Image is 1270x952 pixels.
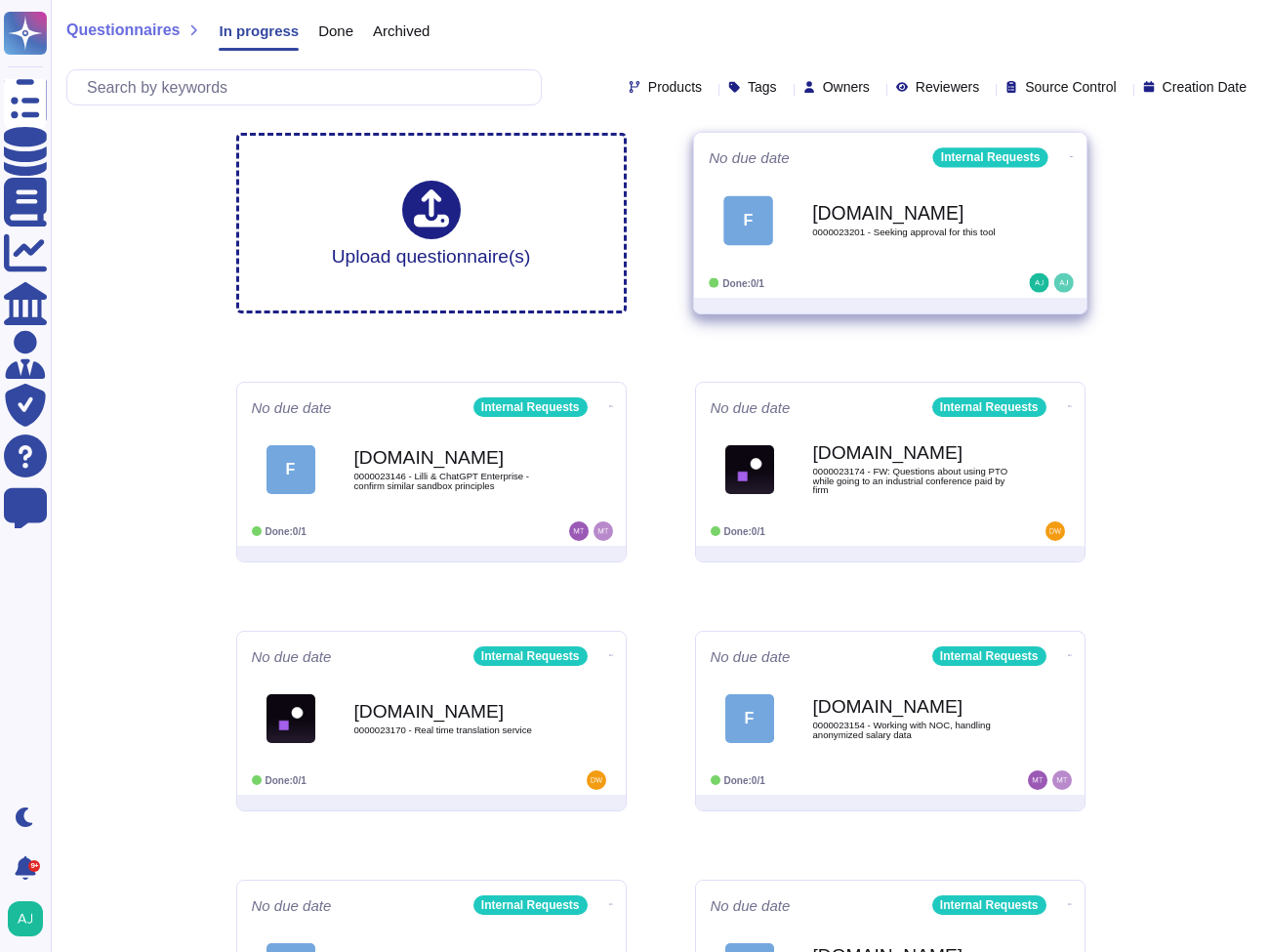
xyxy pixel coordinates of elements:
span: Archived [373,23,430,38]
span: Done: 0/1 [722,277,764,288]
span: No due date [709,150,790,165]
b: [DOMAIN_NAME] [354,702,550,721]
img: Logo [266,694,315,743]
span: Tags [748,80,777,94]
input: Search by keywords [77,70,541,104]
img: user [1052,770,1072,790]
span: No due date [252,898,332,913]
span: Done: 0/1 [724,775,765,786]
button: user [4,897,57,940]
span: 0000023146 - Lilli & ChatGPT Enterprise - confirm similar sandbox principles [354,472,550,490]
img: user [1045,521,1065,541]
span: 0000023201 - Seeking approval for this tool [812,228,1009,237]
b: [DOMAIN_NAME] [354,448,550,467]
img: user [587,770,606,790]
div: Internal Requests [473,646,588,666]
b: [DOMAIN_NAME] [813,697,1008,716]
div: Internal Requests [932,147,1047,167]
div: Internal Requests [473,397,588,417]
span: Questionnaires [66,22,180,38]
img: user [1029,273,1048,293]
span: Done: 0/1 [266,526,307,537]
span: Done: 0/1 [724,526,765,537]
span: Done [318,23,353,38]
b: [DOMAIN_NAME] [813,443,1008,462]
img: user [569,521,589,541]
img: user [1053,273,1073,293]
span: No due date [711,898,791,913]
img: Logo [725,445,774,494]
span: Source Control [1025,80,1116,94]
div: Upload questionnaire(s) [332,181,531,266]
span: Products [648,80,702,94]
span: Owners [823,80,870,94]
div: Internal Requests [932,895,1046,915]
img: user [594,521,613,541]
div: 9+ [28,860,40,872]
span: 0000023154 - Working with NOC, handling anonymized salary data [813,721,1008,739]
div: F [266,445,315,494]
span: In progress [219,23,299,38]
span: 0000023170 - Real time translation service [354,725,550,735]
img: user [8,901,43,936]
span: Creation Date [1163,80,1247,94]
b: [DOMAIN_NAME] [812,203,1009,222]
div: F [725,694,774,743]
div: F [723,195,773,245]
div: Internal Requests [473,895,588,915]
span: Reviewers [916,80,979,94]
span: Done: 0/1 [266,775,307,786]
span: No due date [252,400,332,415]
span: No due date [711,649,791,664]
span: No due date [711,400,791,415]
img: user [1028,770,1047,790]
span: 0000023174 - FW: Questions about using PTO while going to an industrial conference paid by firm [813,467,1008,495]
div: Internal Requests [932,397,1046,417]
span: No due date [252,649,332,664]
div: Internal Requests [932,646,1046,666]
